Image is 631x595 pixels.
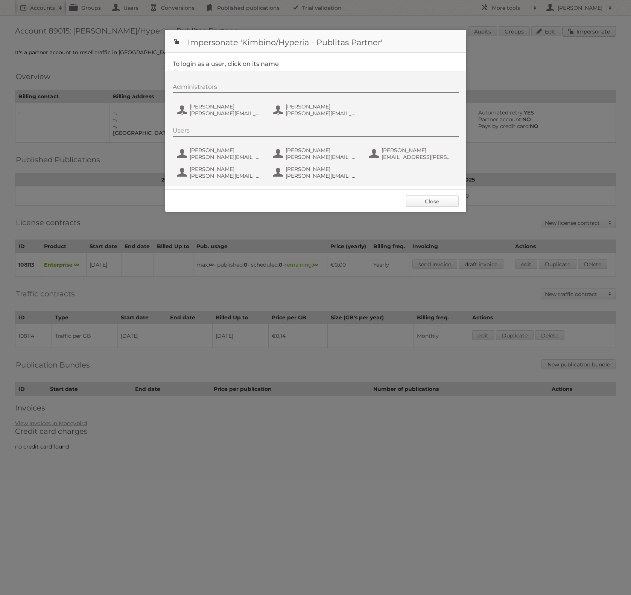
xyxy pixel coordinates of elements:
a: Close [406,195,459,207]
span: [PERSON_NAME] [382,147,455,154]
button: [PERSON_NAME] [PERSON_NAME][EMAIL_ADDRESS][DOMAIN_NAME] [272,165,361,180]
button: [PERSON_NAME] [PERSON_NAME][EMAIL_ADDRESS][DOMAIN_NAME] [176,146,265,161]
span: [PERSON_NAME] [286,166,359,172]
span: [PERSON_NAME][EMAIL_ADDRESS][DOMAIN_NAME] [286,110,359,117]
span: [PERSON_NAME] [190,147,263,154]
span: [EMAIL_ADDRESS][PERSON_NAME][DOMAIN_NAME] [382,154,455,160]
legend: To login as a user, click on its name [173,60,279,67]
button: [PERSON_NAME] [PERSON_NAME][EMAIL_ADDRESS][DOMAIN_NAME] [176,102,265,117]
span: [PERSON_NAME][EMAIL_ADDRESS][DOMAIN_NAME] [190,154,263,160]
button: [PERSON_NAME] [PERSON_NAME][EMAIL_ADDRESS][DOMAIN_NAME] [176,165,265,180]
span: [PERSON_NAME] [190,103,263,110]
button: [PERSON_NAME] [EMAIL_ADDRESS][PERSON_NAME][DOMAIN_NAME] [368,146,457,161]
span: [PERSON_NAME][EMAIL_ADDRESS][PERSON_NAME][DOMAIN_NAME] [286,154,359,160]
div: Users [173,127,459,137]
button: [PERSON_NAME] [PERSON_NAME][EMAIL_ADDRESS][DOMAIN_NAME] [272,102,361,117]
span: [PERSON_NAME] [190,166,263,172]
button: [PERSON_NAME] [PERSON_NAME][EMAIL_ADDRESS][PERSON_NAME][DOMAIN_NAME] [272,146,361,161]
span: [PERSON_NAME][EMAIL_ADDRESS][DOMAIN_NAME] [190,172,263,179]
div: Administrators [173,83,459,93]
span: [PERSON_NAME][EMAIL_ADDRESS][DOMAIN_NAME] [190,110,263,117]
span: [PERSON_NAME] [286,103,359,110]
h1: Impersonate 'Kimbino/Hyperia - Publitas Partner' [165,30,466,53]
span: [PERSON_NAME] [286,147,359,154]
span: [PERSON_NAME][EMAIL_ADDRESS][DOMAIN_NAME] [286,172,359,179]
